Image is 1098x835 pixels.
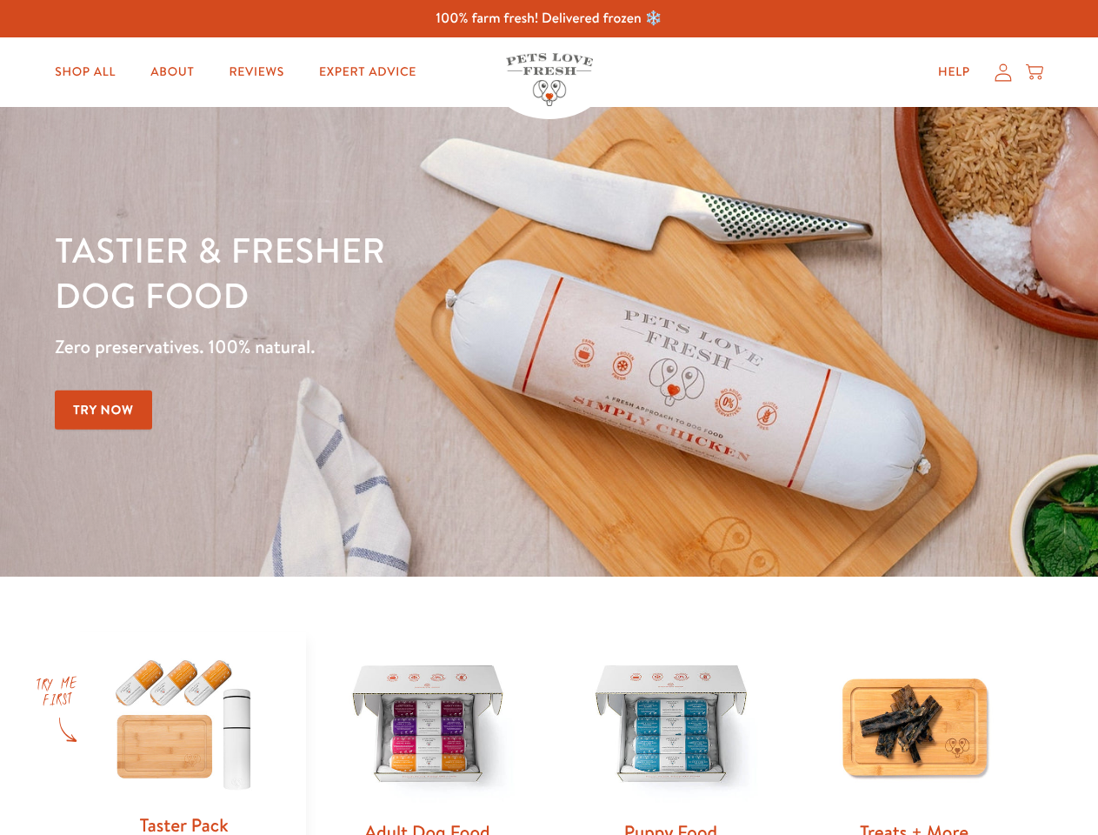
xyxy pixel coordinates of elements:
a: Shop All [41,55,130,90]
h1: Tastier & fresher dog food [55,227,714,317]
p: Zero preservatives. 100% natural. [55,331,714,363]
a: About [136,55,208,90]
a: Reviews [215,55,297,90]
a: Try Now [55,391,152,430]
a: Expert Advice [305,55,430,90]
img: Pets Love Fresh [506,53,593,106]
a: Help [924,55,984,90]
